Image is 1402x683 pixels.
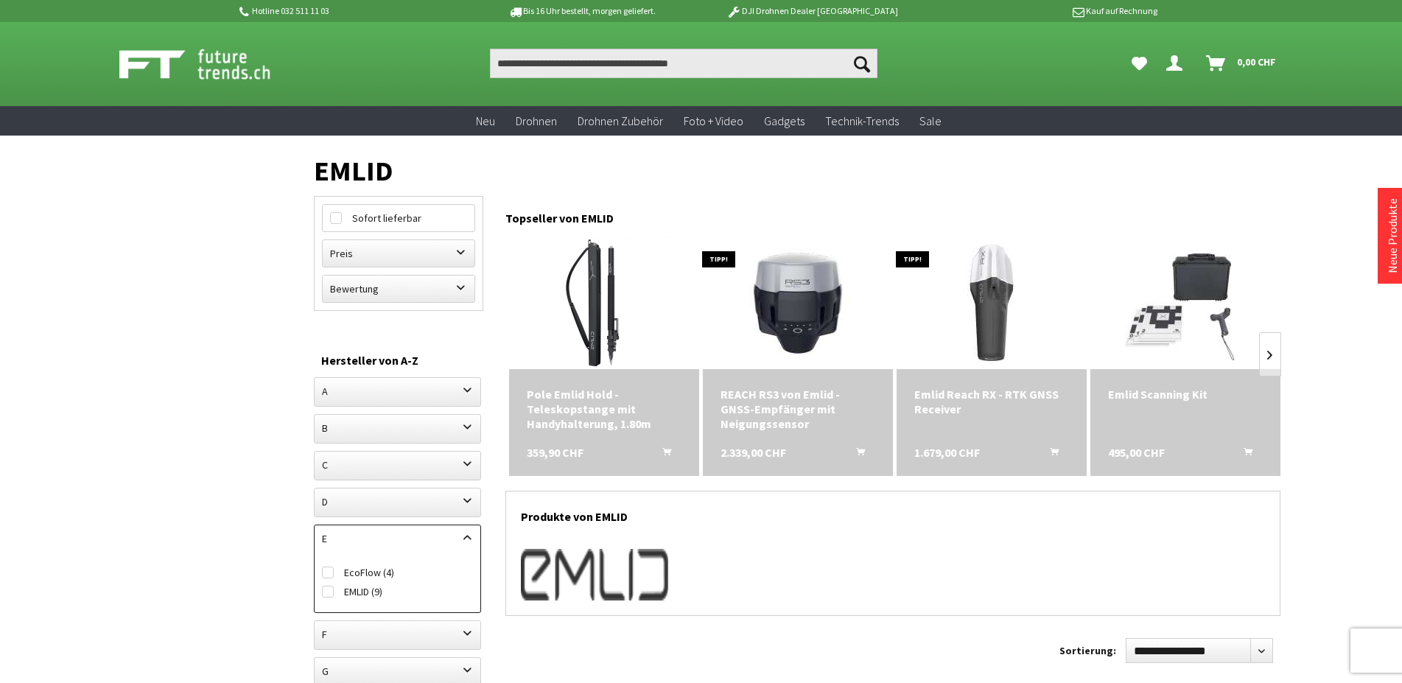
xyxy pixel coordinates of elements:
[1237,50,1276,74] span: 0,00 CHF
[1385,198,1400,273] a: Neue Produkte
[321,351,476,370] div: Hersteller von A-Z
[1124,49,1154,78] a: Meine Favoriten
[673,106,754,136] a: Foto + Video
[490,49,877,78] input: Produkt, Marke, Kategorie, EAN, Artikelnummer…
[684,113,743,128] span: Foto + Video
[721,387,875,431] div: REACH RS3 von Emlid - GNSS-Empfänger mit Neigungssensor
[1160,49,1194,78] a: Dein Konto
[322,563,474,582] label: EcoFlow (4)
[505,106,567,136] a: Drohnen
[315,525,481,552] label: E
[815,106,909,136] a: Technik-Trends
[732,237,864,369] img: REACH RS3 von Emlid - GNSS-Empfänger mit Neigungssensor
[119,46,303,83] img: Shop Futuretrends - zur Startseite wechseln
[928,2,1157,20] p: Kauf auf Rechnung
[521,549,668,600] img: EMLID
[825,113,899,128] span: Technik-Trends
[914,445,980,460] span: 1.679,00 CHF
[315,621,481,648] label: F
[521,491,1265,534] h1: Produkte von EMLID
[315,415,481,441] label: B
[1108,387,1263,402] a: Emlid Scanning Kit 495,00 CHF In den Warenkorb
[323,276,474,302] label: Bewertung
[754,106,815,136] a: Gadgets
[476,113,495,128] span: Neu
[527,387,681,431] a: Pole Emlid Hold - Teleskopstange mit Handyhalterung, 1.80m 359,90 CHF In den Warenkorb
[505,196,1280,233] div: Topseller von EMLID
[909,106,952,136] a: Sale
[466,106,505,136] a: Neu
[1108,387,1263,402] div: Emlid Scanning Kit
[315,378,481,404] label: A
[1108,445,1165,460] span: 495,00 CHF
[721,445,786,460] span: 2.339,00 CHF
[323,205,474,231] label: Sofort lieferbar
[315,488,481,515] label: D
[1119,237,1252,369] img: Emlid Scanning Kit
[847,49,877,78] button: Suchen
[914,387,1069,416] div: Emlid Reach RX - RTK GNSS Receiver
[467,2,697,20] p: Bis 16 Uhr bestellt, morgen geliefert.
[1226,445,1261,464] button: In den Warenkorb
[567,106,673,136] a: Drohnen Zubehör
[838,445,874,464] button: In den Warenkorb
[516,113,557,128] span: Drohnen
[919,113,942,128] span: Sale
[721,387,875,431] a: REACH RS3 von Emlid - GNSS-Empfänger mit Neigungssensor 2.339,00 CHF In den Warenkorb
[925,237,1058,369] img: Emlid Reach RX - RTK GNSS Receiver
[1200,49,1283,78] a: Warenkorb
[237,2,467,20] p: Hotline 032 511 11 03
[315,452,481,478] label: C
[764,113,805,128] span: Gadgets
[914,387,1069,416] a: Emlid Reach RX - RTK GNSS Receiver 1.679,00 CHF In den Warenkorb
[314,161,1280,181] h1: EMLID
[527,387,681,431] div: Pole Emlid Hold - Teleskopstange mit Handyhalterung, 1.80m
[1032,445,1068,464] button: In den Warenkorb
[697,2,927,20] p: DJI Drohnen Dealer [GEOGRAPHIC_DATA]
[578,113,663,128] span: Drohnen Zubehör
[323,240,474,267] label: Preis
[527,445,583,460] span: 359,90 CHF
[1059,639,1116,662] label: Sortierung:
[538,237,670,369] img: Pole Emlid Hold - Teleskopstange mit Handyhalterung, 1.80m
[645,445,680,464] button: In den Warenkorb
[322,582,474,601] label: EMLID (9)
